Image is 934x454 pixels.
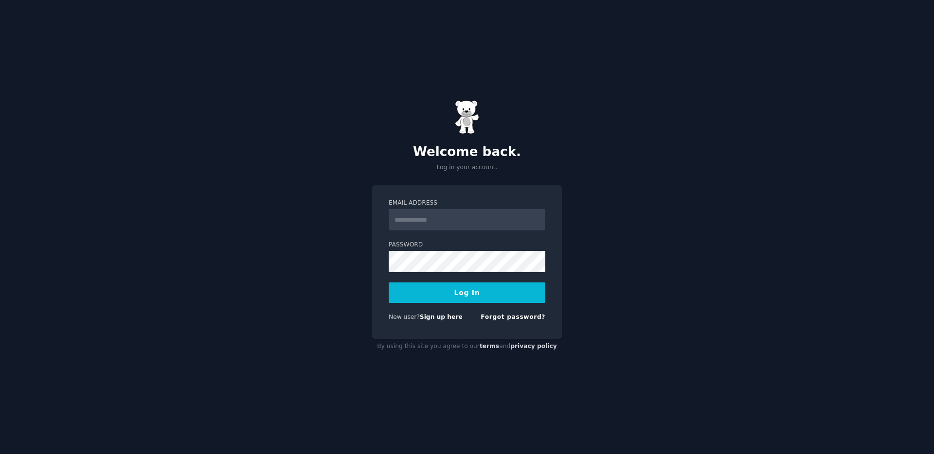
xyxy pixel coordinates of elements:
a: privacy policy [510,343,557,349]
img: Gummy Bear [455,100,479,134]
a: Forgot password? [481,314,545,320]
a: terms [480,343,499,349]
p: Log in your account. [372,163,562,172]
h2: Welcome back. [372,144,562,160]
a: Sign up here [420,314,463,320]
div: By using this site you agree to our and [372,339,562,354]
label: Email Address [389,199,545,208]
span: New user? [389,314,420,320]
label: Password [389,241,545,249]
button: Log In [389,282,545,303]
